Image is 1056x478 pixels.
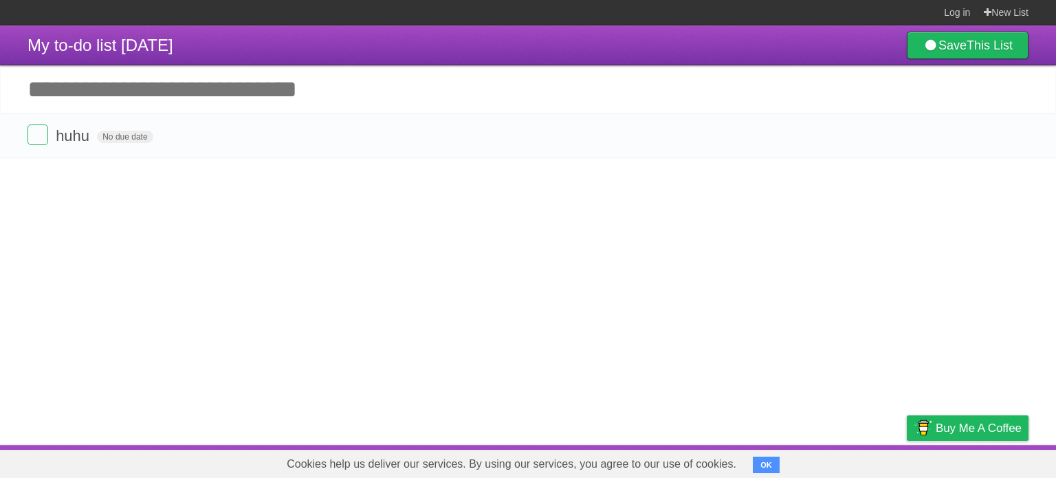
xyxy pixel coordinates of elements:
span: My to-do list [DATE] [27,36,173,54]
span: No due date [97,131,153,143]
label: Done [27,124,48,145]
span: huhu [56,127,93,144]
img: Buy me a coffee [914,416,932,439]
a: Developers [769,448,825,475]
a: Terms [842,448,872,475]
a: Privacy [889,448,925,475]
span: Buy me a coffee [936,416,1022,440]
b: This List [967,39,1013,52]
a: About [724,448,753,475]
a: Buy me a coffee [907,415,1028,441]
a: Suggest a feature [942,448,1028,475]
a: SaveThis List [907,32,1028,59]
button: OK [753,457,780,473]
span: Cookies help us deliver our services. By using our services, you agree to our use of cookies. [273,450,750,478]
